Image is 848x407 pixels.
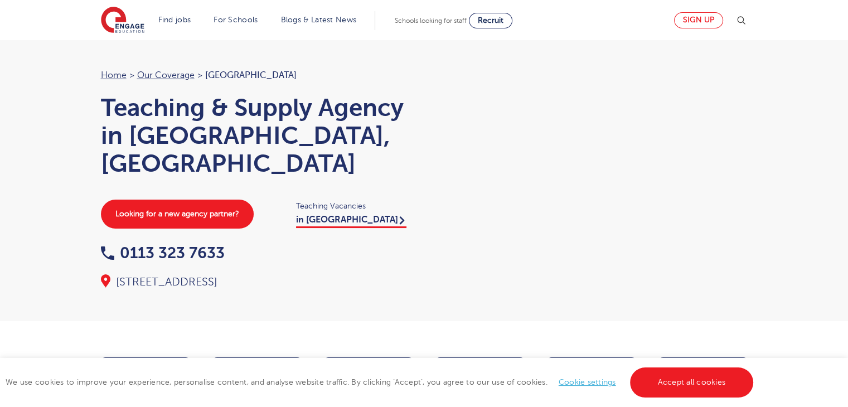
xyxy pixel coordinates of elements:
[101,244,225,261] a: 0113 323 7633
[214,16,258,24] a: For Schools
[630,367,754,398] a: Accept all cookies
[158,16,191,24] a: Find jobs
[101,7,144,35] img: Engage Education
[478,16,503,25] span: Recruit
[281,16,357,24] a: Blogs & Latest News
[101,68,413,83] nav: breadcrumb
[6,378,756,386] span: We use cookies to improve your experience, personalise content, and analyse website traffic. By c...
[395,17,467,25] span: Schools looking for staff
[469,13,512,28] a: Recruit
[205,70,297,80] span: [GEOGRAPHIC_DATA]
[559,378,616,386] a: Cookie settings
[101,70,127,80] a: Home
[674,12,723,28] a: Sign up
[197,70,202,80] span: >
[101,200,254,229] a: Looking for a new agency partner?
[296,200,413,212] span: Teaching Vacancies
[296,215,406,228] a: in [GEOGRAPHIC_DATA]
[101,274,413,290] div: [STREET_ADDRESS]
[137,70,195,80] a: Our coverage
[101,94,413,177] h1: Teaching & Supply Agency in [GEOGRAPHIC_DATA], [GEOGRAPHIC_DATA]
[129,70,134,80] span: >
